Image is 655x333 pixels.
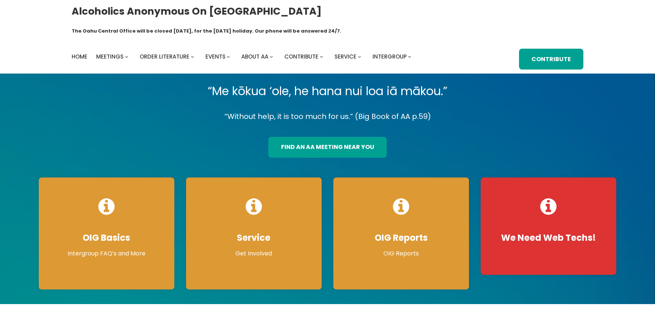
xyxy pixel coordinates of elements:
[268,137,386,158] a: find an aa meeting near you
[334,53,356,60] span: Service
[72,27,341,35] h1: The Oahu Central Office will be closed [DATE], for the [DATE] holiday. Our phone will be answered...
[46,232,167,243] h4: OIG Basics
[372,52,407,62] a: Intergroup
[96,53,124,60] span: Meetings
[72,53,87,60] span: Home
[140,53,189,60] span: Order Literature
[519,49,583,70] a: Contribute
[205,52,226,62] a: Events
[191,55,194,58] button: Order Literature submenu
[284,53,318,60] span: Contribute
[96,52,124,62] a: Meetings
[270,55,273,58] button: About AA submenu
[205,53,226,60] span: Events
[72,52,414,62] nav: Intergroup
[372,53,407,60] span: Intergroup
[408,55,411,58] button: Intergroup submenu
[334,52,356,62] a: Service
[241,52,268,62] a: About AA
[193,249,314,258] p: Get Involved
[33,81,622,101] p: “Me kōkua ‘ole, he hana nui loa iā mākou.”
[241,53,268,60] span: About AA
[72,3,322,20] a: Alcoholics Anonymous on [GEOGRAPHIC_DATA]
[193,232,314,243] h4: Service
[320,55,323,58] button: Contribute submenu
[33,110,622,123] p: “Without help, it is too much for us.” (Big Book of AA p.59)
[125,55,128,58] button: Meetings submenu
[46,249,167,258] p: Intergroup FAQ’s and More
[227,55,230,58] button: Events submenu
[284,52,318,62] a: Contribute
[341,232,462,243] h4: OIG Reports
[358,55,361,58] button: Service submenu
[341,249,462,258] p: OIG Reports
[72,52,87,62] a: Home
[488,232,609,243] h4: We Need Web Techs!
